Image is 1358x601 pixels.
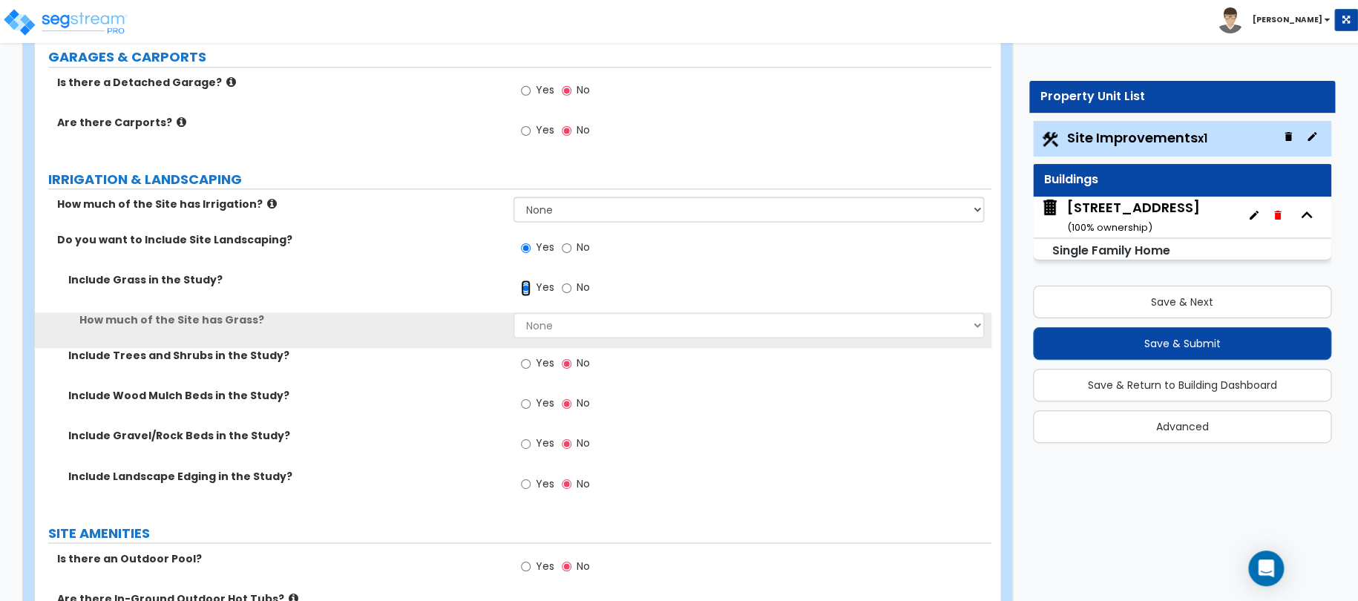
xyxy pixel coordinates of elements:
[1033,327,1332,360] button: Save & Submit
[577,355,590,370] span: No
[1067,220,1152,234] small: ( 100 % ownership)
[521,240,531,256] input: Yes
[577,436,590,450] span: No
[536,122,554,137] span: Yes
[521,436,531,452] input: Yes
[1067,128,1207,147] span: Site Improvements
[177,116,186,128] i: click for more info!
[577,558,590,573] span: No
[1198,131,1207,146] small: x1
[57,115,502,130] label: Are there Carports?
[521,558,531,574] input: Yes
[57,551,502,565] label: Is there an Outdoor Pool?
[68,388,502,403] label: Include Wood Mulch Beds in the Study?
[68,272,502,287] label: Include Grass in the Study?
[521,122,531,139] input: Yes
[1033,410,1332,443] button: Advanced
[1040,88,1325,105] div: Property Unit List
[57,75,502,90] label: Is there a Detached Garage?
[577,122,590,137] span: No
[521,355,531,372] input: Yes
[521,82,531,99] input: Yes
[536,82,554,97] span: Yes
[48,523,991,542] label: SITE AMENITIES
[48,47,991,67] label: GARAGES & CARPORTS
[521,395,531,412] input: Yes
[521,476,531,492] input: Yes
[1248,551,1284,586] div: Open Intercom Messenger
[267,198,277,209] i: click for more info!
[536,280,554,295] span: Yes
[79,312,502,327] label: How much of the Site has Grass?
[521,280,531,296] input: Yes
[577,395,590,410] span: No
[226,76,236,88] i: click for more info!
[48,170,991,189] label: IRRIGATION & LANDSCAPING
[562,122,571,139] input: No
[1040,198,1200,236] span: 950 Kenwood St
[1217,7,1243,33] img: avatar.png
[536,558,554,573] span: Yes
[562,280,571,296] input: No
[536,476,554,490] span: Yes
[1067,198,1200,236] div: [STREET_ADDRESS]
[562,355,571,372] input: No
[577,82,590,97] span: No
[1040,198,1060,217] img: building.svg
[562,558,571,574] input: No
[68,348,502,363] label: Include Trees and Shrubs in the Study?
[577,240,590,254] span: No
[2,7,128,37] img: logo_pro_r.png
[562,436,571,452] input: No
[1052,242,1170,259] small: Single Family Home
[57,197,502,211] label: How much of the Site has Irrigation?
[536,240,554,254] span: Yes
[562,240,571,256] input: No
[1253,14,1322,25] b: [PERSON_NAME]
[1040,130,1060,149] img: Construction.png
[562,476,571,492] input: No
[1044,171,1321,188] div: Buildings
[577,280,590,295] span: No
[68,428,502,443] label: Include Gravel/Rock Beds in the Study?
[536,355,554,370] span: Yes
[1033,369,1332,401] button: Save & Return to Building Dashboard
[1033,286,1332,318] button: Save & Next
[562,395,571,412] input: No
[577,476,590,490] span: No
[562,82,571,99] input: No
[57,232,502,247] label: Do you want to Include Site Landscaping?
[536,436,554,450] span: Yes
[536,395,554,410] span: Yes
[68,468,502,483] label: Include Landscape Edging in the Study?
